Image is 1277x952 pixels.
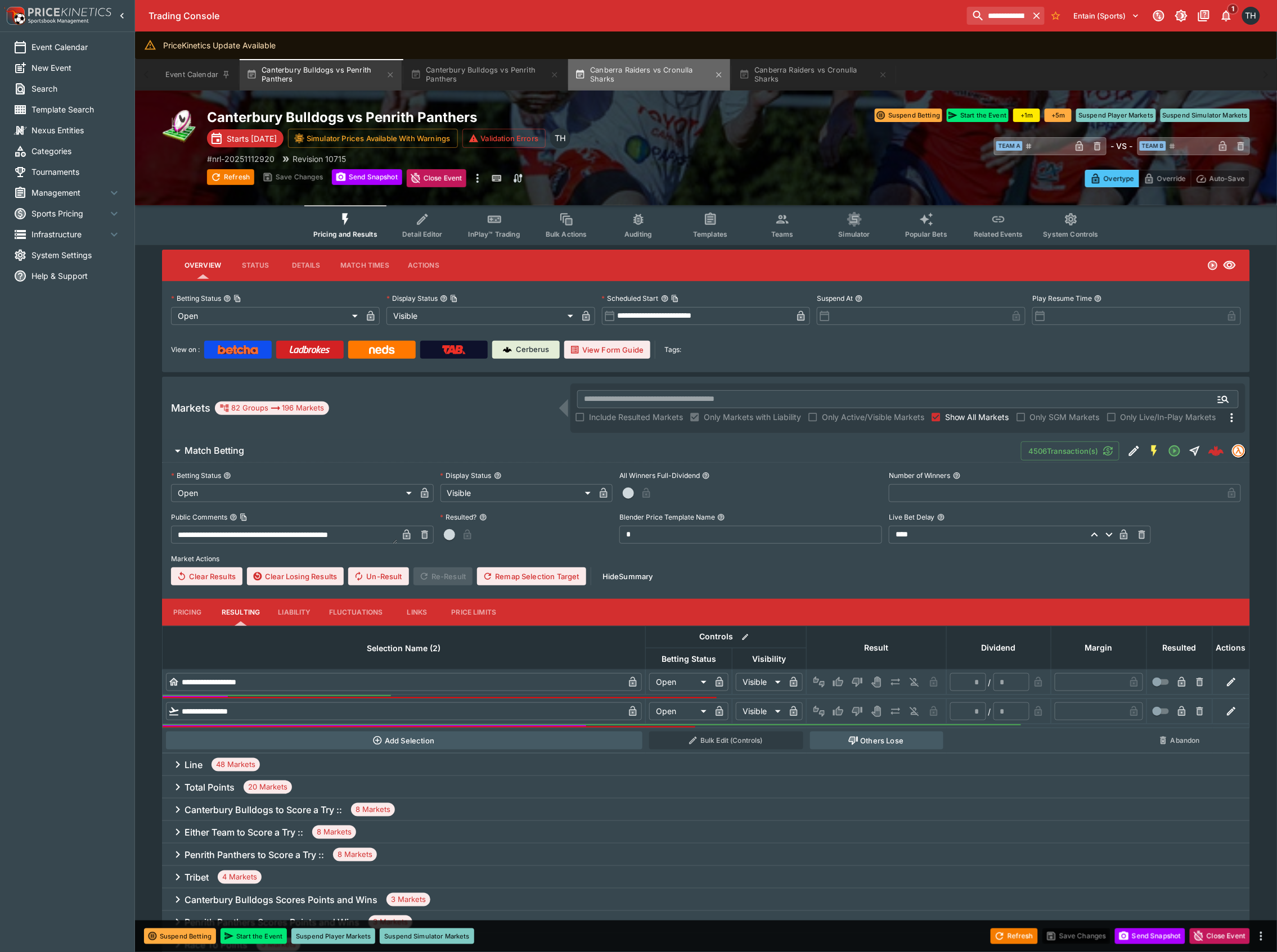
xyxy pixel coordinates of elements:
span: Popular Bets [905,230,947,238]
span: Include Resulted Markets [589,411,683,423]
span: Sports Pricing [32,207,107,219]
div: tradingmodel [1232,444,1245,458]
h6: Either Team to Score a Try :: [185,827,303,838]
button: Clear Results [171,567,242,585]
img: PriceKinetics Logo [3,4,26,27]
button: Details [281,252,331,279]
button: Close Event [1190,928,1250,944]
button: Abandon [1150,732,1209,750]
span: Pricing and Results [313,230,377,238]
span: Categories [32,145,121,157]
a: Cerberus [492,341,560,359]
button: Eliminated In Play [906,673,924,691]
h6: - VS - [1111,140,1133,152]
p: Revision 10715 [293,153,346,165]
h2: Copy To Clipboard [207,109,729,126]
button: Copy To Clipboard [233,295,241,303]
button: Straight [1185,441,1205,461]
button: Lose [848,673,866,691]
button: Overtype [1085,170,1139,187]
h6: Canterbury Bulldogs Scores Points and Wins [185,894,377,906]
button: Copy To Clipboard [671,295,679,303]
button: Toggle light/dark mode [1171,6,1191,26]
button: Canberra Raiders vs Cronulla Sharks [568,59,730,91]
img: TabNZ [442,345,466,354]
button: Void [867,702,885,720]
th: Actions [1213,626,1250,669]
button: Status [230,252,281,279]
button: Suspend Simulator Markets [1161,109,1251,122]
span: 4 Markets [218,872,262,883]
button: Links [392,599,443,626]
label: Market Actions [171,551,1241,567]
th: Resulted [1147,626,1213,669]
span: Show All Markets [945,411,1009,423]
p: Live Bet Delay [889,512,935,522]
button: Actions [398,252,449,279]
img: Sportsbook Management [28,19,89,24]
button: +1m [1013,109,1040,122]
p: Display Status [386,294,438,303]
span: System Settings [32,249,121,261]
button: Not Set [810,702,828,720]
p: Overtype [1104,173,1134,184]
button: Bulk Edit (Controls) [649,732,803,750]
button: Liability [269,599,320,626]
span: Event Calendar [32,41,121,53]
button: Pricing [162,599,213,626]
img: Neds [369,345,394,354]
span: Tournaments [32,166,121,178]
div: Visible [736,702,785,720]
p: Starts [DATE] [227,133,277,145]
h6: Match Betting [185,445,244,457]
h6: Canterbury Bulldogs to Score a Try :: [185,804,342,816]
button: Suspend At [855,295,863,303]
p: Resulted? [440,512,477,522]
button: Send Snapshot [1115,928,1185,944]
button: Documentation [1194,6,1214,26]
span: Teams [771,230,794,238]
div: 82 Groups 196 Markets [219,401,325,415]
button: Others Lose [810,732,943,750]
span: Search [32,83,121,94]
span: 20 Markets [244,782,292,793]
button: Suspend Player Markets [291,928,375,944]
span: Detail Editor [402,230,442,238]
label: View on : [171,341,200,359]
img: Cerberus [503,345,512,354]
button: Canterbury Bulldogs vs Penrith Panthers [404,59,566,91]
button: Win [829,702,847,720]
button: Price Limits [443,599,506,626]
span: 1 [1227,3,1239,15]
button: Clear Losing Results [247,567,344,585]
h6: Tribet [185,872,209,883]
span: 3 Markets [368,917,412,928]
span: Infrastructure [32,228,107,240]
span: Help & Support [32,270,121,282]
button: Start the Event [947,109,1009,122]
span: Management [32,187,107,198]
span: Related Events [974,230,1023,238]
button: Match Betting [162,440,1021,462]
button: Live Bet Delay [937,513,945,521]
button: Suspend Player Markets [1076,109,1155,122]
span: 8 Markets [351,804,395,815]
img: PriceKinetics [28,8,111,16]
button: Suspend Betting [144,928,216,944]
button: Betting StatusCopy To Clipboard [223,295,231,303]
p: Copy To Clipboard [207,153,275,165]
button: Add Selection [166,732,642,750]
button: Void [867,673,885,691]
button: Match Times [331,252,398,279]
button: Display Status [494,472,502,480]
h6: Line [185,759,203,771]
p: Suspend At [817,294,853,303]
div: Visible [440,484,595,502]
button: Play Resume Time [1094,295,1102,303]
div: Open [649,702,711,720]
button: Overview [176,252,230,279]
button: Not Set [810,673,828,691]
span: Team A [996,141,1023,151]
button: more [471,169,484,187]
button: Refresh [207,169,254,185]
